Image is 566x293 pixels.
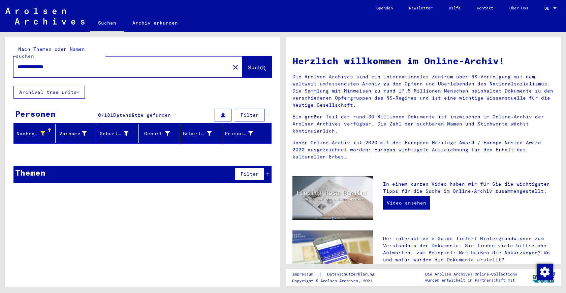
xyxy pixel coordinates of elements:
span: Datensätze gefunden [113,112,171,118]
button: Archival tree units [13,86,85,99]
span: / [101,112,104,118]
mat-header-cell: Geburtsdatum [180,124,222,143]
div: Geburtsname [100,128,138,139]
img: eguide.jpg [292,230,373,284]
div: Geburtsdatum [183,130,212,137]
img: yv_logo.png [531,269,557,286]
span: 0 [98,112,101,118]
p: Der interaktive e-Guide liefert Hintergrundwissen zum Verständnis der Dokumente. Sie finden viele... [383,235,554,263]
span: 181 [104,112,113,118]
p: Unser Online-Archiv ist 2020 mit dem European Heritage Award / Europa Nostra Award 2020 ausgezeic... [292,139,554,160]
div: Prisoner # [225,128,263,139]
div: Vorname [58,130,87,137]
div: Vorname [58,128,97,139]
p: In einem kurzen Video haben wir für Sie die wichtigsten Tipps für die Suche im Online-Archiv zusa... [383,181,554,195]
div: Geburt‏ [141,130,170,137]
a: Datenschutzerklärung [322,271,382,278]
mat-icon: close [231,63,240,71]
div: Personen [15,108,56,120]
div: Nachname [17,128,55,139]
a: Suchen [90,15,124,32]
mat-header-cell: Geburtsname [97,124,139,143]
mat-header-cell: Prisoner # [222,124,272,143]
p: Copyright © Arolsen Archives, 2021 [292,278,382,284]
div: Geburt‏ [141,128,180,139]
p: Die Arolsen Archives sind ein internationales Zentrum über NS-Verfolgung mit dem weltweit umfasse... [292,73,554,109]
img: video.jpg [292,176,373,220]
a: Video ansehen [383,196,430,210]
div: Geburtsname [100,130,128,137]
mat-header-cell: Geburt‏ [139,124,181,143]
p: wurden entwickelt in Partnerschaft mit [425,277,517,283]
h1: Herzlich willkommen im Online-Archiv! [292,54,554,68]
div: | [292,271,382,278]
button: Suche [242,57,272,77]
img: Zustimmung ändern [537,264,553,280]
button: Filter [235,109,264,121]
mat-label: Nach Themen oder Namen suchen [16,46,85,59]
img: Arolsen_neg.svg [5,8,85,25]
p: Ein großer Teil der rund 30 Millionen Dokumente ist inzwischen im Online-Archiv der Arolsen Archi... [292,113,554,135]
a: Archiv erkunden [124,15,186,31]
a: Impressum [292,271,319,278]
div: Prisoner # [225,130,253,137]
span: Filter [241,112,259,118]
p: Die Arolsen Archives Online-Collections [425,271,517,277]
span: Filter [241,171,259,177]
div: Geburtsdatum [183,128,222,139]
div: Themen [15,167,45,179]
span: DE [544,6,552,11]
button: Filter [235,168,264,180]
mat-header-cell: Vorname [56,124,97,143]
button: Clear [229,60,242,74]
span: Suche [248,64,265,71]
div: Nachname [17,130,45,137]
mat-header-cell: Nachname [14,124,56,143]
